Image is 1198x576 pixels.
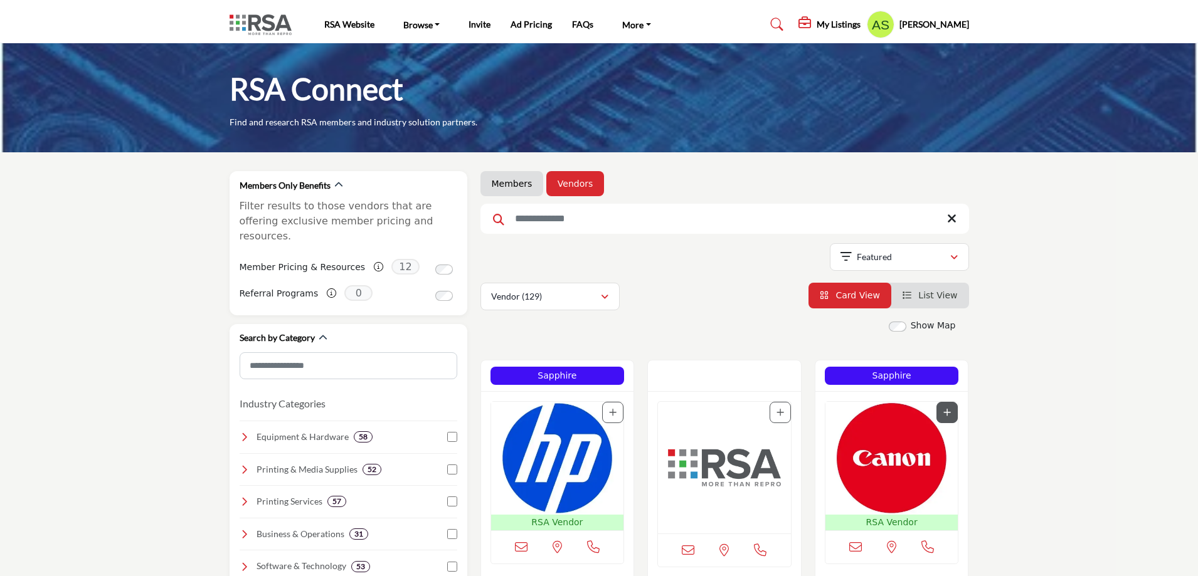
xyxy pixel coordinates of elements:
[511,19,552,29] a: Ad Pricing
[257,560,346,572] h4: Software & Technology: Advanced software and digital tools for print management, automation, and ...
[777,407,784,417] a: Add To List
[257,431,349,443] h4: Equipment & Hardware : Top-quality printers, copiers, and finishing equipment to enhance efficien...
[447,529,457,539] input: Select Business & Operations checkbox
[344,285,373,301] span: 0
[830,243,969,271] button: Featured
[435,291,453,301] input: Switch to Referral Programs
[829,369,955,382] p: Sapphire
[368,465,376,474] b: 52
[609,407,617,417] a: Add To List
[230,116,477,128] p: Find and research RSA members and industry solution partners.
[240,199,457,244] p: Filter results to those vendors that are offering exclusive member pricing and resources.
[480,283,620,310] button: Vendor (129)
[943,407,951,417] a: Add To List
[363,464,381,475] div: 52 Results For Printing & Media Supplies
[658,402,791,533] a: Open Listing in new tab
[899,18,969,31] h5: [PERSON_NAME]
[491,402,624,515] img: HP Inc.
[918,290,957,300] span: List View
[494,516,622,529] p: RSA Vendor
[572,19,593,29] a: FAQs
[240,332,315,344] h2: Search by Category
[349,528,368,540] div: 31 Results For Business & Operations
[867,11,894,38] button: Show hide supplier dropdown
[230,14,298,35] img: Site Logo
[808,283,891,308] li: Card View
[240,352,457,379] input: Search Category
[817,19,861,30] h5: My Listings
[240,179,331,192] h2: Members Only Benefits
[480,204,969,234] input: Search Keyword
[835,290,879,300] span: Card View
[391,259,420,275] span: 12
[447,464,457,474] input: Select Printing & Media Supplies checkbox
[758,14,792,34] a: Search
[240,283,319,305] label: Referral Programs
[240,256,366,278] label: Member Pricing & Resources
[492,177,533,190] a: Members
[494,369,621,382] p: Sapphire
[891,283,969,308] li: List View
[491,290,542,303] p: Vendor (129)
[825,402,958,515] img: Canon USA
[359,432,368,441] b: 58
[354,431,373,442] div: 58 Results For Equipment & Hardware
[613,16,660,33] a: More
[658,402,791,533] img: Reprographic Services Association (RSA)
[240,396,326,411] button: Industry Categories
[395,16,449,33] a: Browse
[798,17,861,32] div: My Listings
[558,177,593,190] a: Vendors
[257,495,322,508] h4: Printing Services: Professional printing solutions, including large-format, digital, and offset p...
[825,402,958,530] a: Open Listing in new tab
[354,530,363,538] b: 31
[327,496,346,507] div: 57 Results For Printing Services
[257,528,344,540] h4: Business & Operations: Essential resources for financial management, marketing, and operations to...
[828,516,956,529] p: RSA Vendor
[435,264,453,275] input: Switch to Member Pricing & Resources
[230,70,403,108] h1: RSA Connect
[903,290,958,300] a: View List
[447,562,457,572] input: Select Software & Technology checkbox
[820,290,880,300] a: View Card
[491,402,624,530] a: Open Listing in new tab
[911,319,956,332] label: Show Map
[324,19,374,29] a: RSA Website
[469,19,490,29] a: Invite
[447,496,457,506] input: Select Printing Services checkbox
[351,561,370,572] div: 53 Results For Software & Technology
[857,251,892,263] p: Featured
[332,497,341,506] b: 57
[356,562,365,571] b: 53
[447,432,457,442] input: Select Equipment & Hardware checkbox
[257,463,358,476] h4: Printing & Media Supplies: A wide range of high-quality paper, films, inks, and specialty materia...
